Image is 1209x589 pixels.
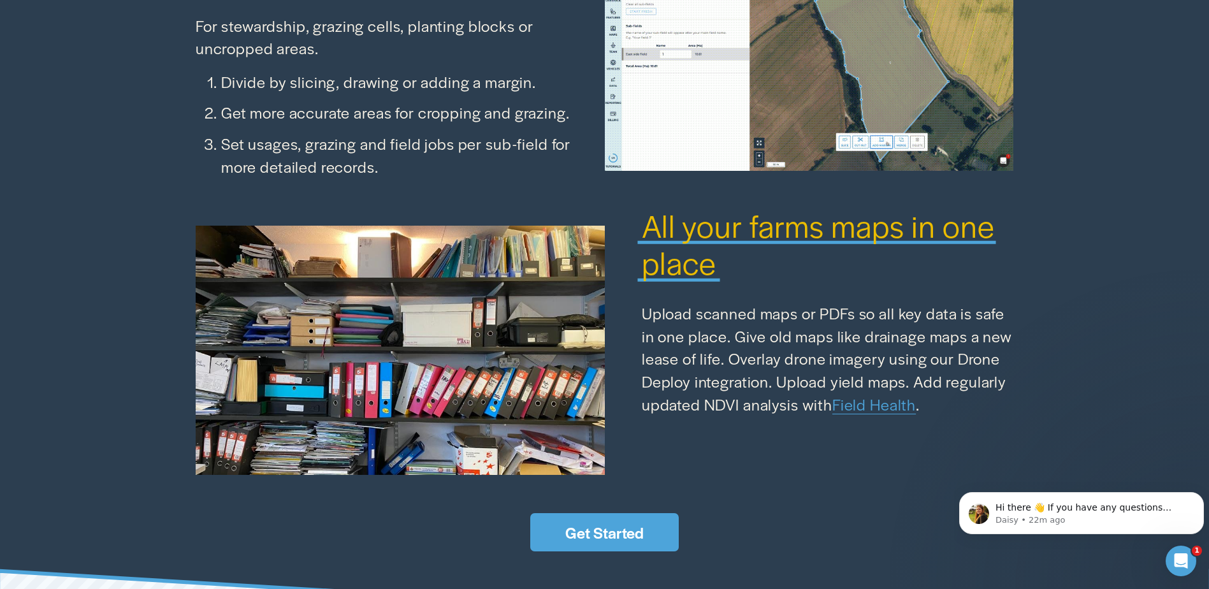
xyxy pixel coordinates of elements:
[642,302,1013,416] p: Upload scanned maps or PDFs so all key data is safe in one place. Give old maps like drainage map...
[196,15,605,60] p: For stewardship, grazing cells, planting blocks or uncropped areas.
[221,133,605,178] p: Set usages, grazing and field jobs per sub-field for more detailed records.
[221,71,605,94] p: Divide by slicing, drawing or adding a margin.
[221,101,605,124] p: Get more accurate areas for cropping and grazing.
[642,203,1003,284] span: All your farms maps in one place
[954,465,1209,555] iframe: Intercom notifications message
[1166,546,1196,576] iframe: Intercom live chat
[832,393,916,415] a: Field Health
[1192,546,1202,556] span: 1
[530,513,679,551] a: Get Started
